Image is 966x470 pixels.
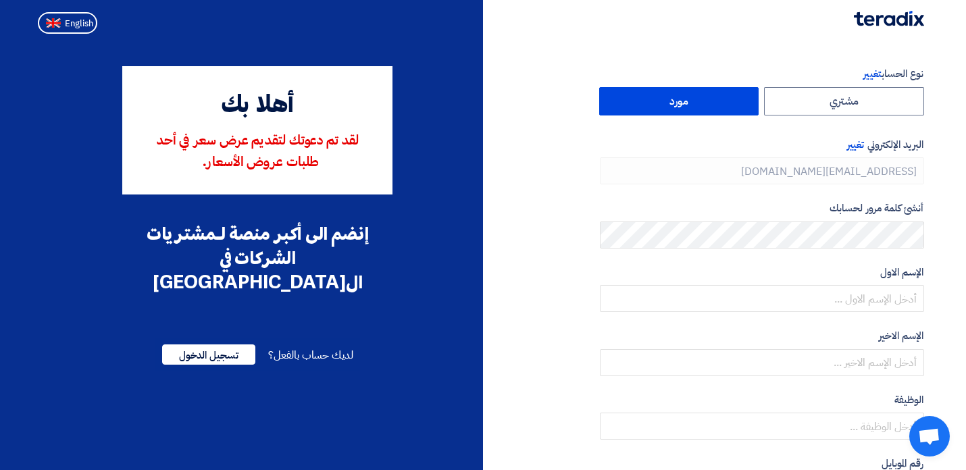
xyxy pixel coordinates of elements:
[600,201,924,216] label: أنشئ كلمة مرور لحسابك
[65,19,93,28] span: English
[157,134,359,169] span: لقد تم دعوتك لتقديم عرض سعر في أحد طلبات عروض الأسعار.
[122,221,392,294] div: إنضم الى أكبر منصة لـمشتريات الشركات في ال[GEOGRAPHIC_DATA]
[863,66,881,81] span: تغيير
[600,285,924,312] input: أدخل الإسم الاول ...
[162,344,255,365] span: تسجيل الدخول
[600,157,924,184] input: أدخل بريد العمل الإلكتروني الخاص بك ...
[162,347,255,363] a: تسجيل الدخول
[600,328,924,344] label: الإسم الاخير
[600,349,924,376] input: أدخل الإسم الاخير ...
[38,12,97,34] button: English
[600,66,924,82] label: نوع الحساب
[847,137,864,152] span: تغيير
[909,416,950,456] div: Open chat
[600,413,924,440] input: أدخل الوظيفة ...
[141,88,374,124] div: أهلا بك
[764,87,924,115] label: مشتري
[600,137,924,153] label: البريد الإلكتروني
[600,392,924,408] label: الوظيفة
[46,18,61,28] img: en-US.png
[599,87,759,115] label: مورد
[268,347,353,363] span: لديك حساب بالفعل؟
[854,11,924,26] img: Teradix logo
[600,265,924,280] label: الإسم الاول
